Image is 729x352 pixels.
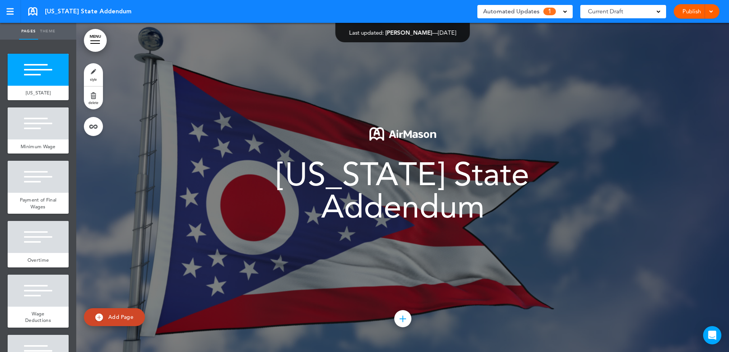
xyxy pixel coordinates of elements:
a: Add Page [84,308,145,326]
span: Current Draft [588,6,623,17]
a: delete [84,86,103,109]
span: 1 [543,8,556,15]
span: [PERSON_NAME] [385,29,432,36]
a: Pages [19,23,38,40]
span: Payment of Final Wages [20,197,57,210]
span: Wage Deductions [25,310,51,324]
span: [US_STATE] [26,90,51,96]
a: Minimum Wage [8,139,69,154]
span: [DATE] [438,29,456,36]
span: [US_STATE] State Addendum [276,155,529,226]
a: Payment of Final Wages [8,193,69,214]
div: — [349,30,456,35]
span: Add Page [108,314,133,320]
a: Overtime [8,253,69,267]
span: delete [88,100,98,105]
img: add.svg [95,314,103,321]
span: Last updated: [349,29,384,36]
img: 1722553576973-Airmason_logo_White.png [369,127,436,141]
a: Wage Deductions [8,307,69,328]
a: MENU [84,29,107,52]
div: Open Intercom Messenger [703,326,721,344]
a: Theme [38,23,57,40]
a: [US_STATE] [8,86,69,100]
span: Minimum Wage [21,143,56,150]
span: style [90,77,97,82]
a: style [84,63,103,86]
span: [US_STATE] State Addendum [45,7,132,16]
span: Overtime [27,257,49,263]
span: Automated Updates [483,6,540,17]
a: Publish [679,4,703,19]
